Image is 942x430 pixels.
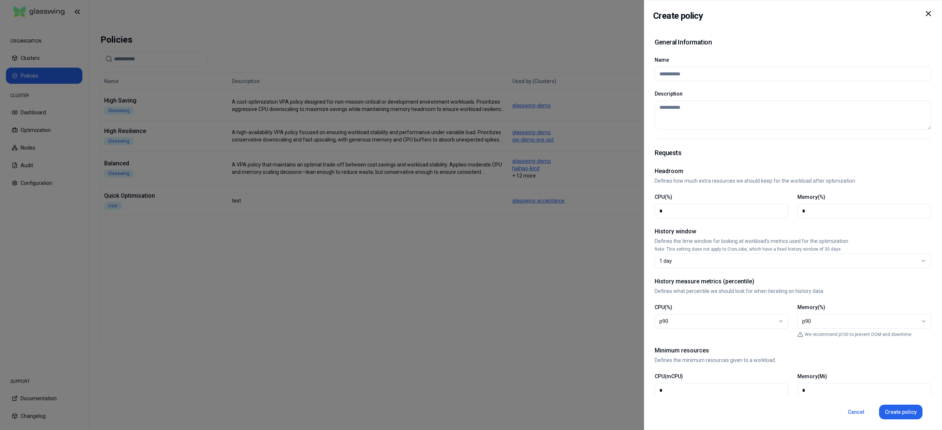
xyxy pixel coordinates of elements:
[653,9,703,22] h2: Create policy
[842,405,870,419] button: Cancel
[655,237,931,245] p: Defines the time window for looking at workload’s metrics used for the optimization.
[655,57,669,63] label: Name
[655,373,683,379] label: CPU(mCPU)
[655,356,931,364] p: Defines the minimum resources given to a workload.
[805,332,911,337] p: We recommend p100 to prevent OOM and downtime
[655,177,931,184] p: Defines how much extra resources we should keep for the workload after optimization
[655,277,931,286] h2: History measure metrics (percentile)
[655,346,931,355] h2: Minimum resources
[797,373,827,379] label: Memory(Mi)
[655,37,712,47] h1: General Information
[655,167,931,176] h2: Headroom
[655,287,931,295] p: Defines what percentile we should look for when iterating on history data.
[655,227,931,236] h2: History window
[655,194,672,200] label: CPU(%)
[655,148,931,158] h1: Requests
[655,91,683,97] label: Description
[655,246,931,252] p: Note: This setting does not apply to CronJobs, which have a fixed history window of 30 days.
[797,194,825,200] label: Memory(%)
[655,304,672,310] label: CPU(%)
[797,304,825,310] label: Memory(%)
[879,405,922,419] button: Create policy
